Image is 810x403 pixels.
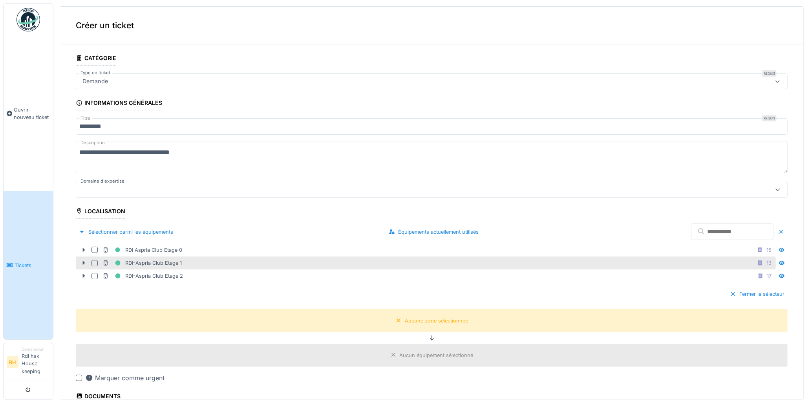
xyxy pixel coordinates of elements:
img: Badge_color-CXgf-gQk.svg [16,8,40,31]
div: 13 [766,259,772,267]
span: Tickets [15,262,50,269]
div: Marquer comme urgent [85,373,165,383]
li: RH [7,356,18,368]
a: Tickets [4,191,53,339]
label: Titre [79,115,92,122]
li: Rdi hsk House keeping [22,346,50,378]
div: Fermer le sélecteur [727,289,788,299]
div: Aucun équipement sélectionné [400,352,474,359]
div: 15 [766,246,772,254]
a: RH DemandeurRdi hsk House keeping [7,346,50,380]
div: RDI-Aspria Club Etage 2 [102,271,183,281]
div: RDI-Aspria Club Etage 1 [102,258,182,268]
label: Description [79,138,106,148]
span: Ouvrir nouveau ticket [14,106,50,121]
div: 17 [767,272,772,280]
div: Informations générales [76,97,162,110]
div: Demande [79,77,111,86]
div: Équipements actuellement utilisés [386,227,482,237]
div: Aucune zone sélectionnée [405,317,468,324]
div: Requis [762,115,777,121]
div: Sélectionner parmi les équipements [76,227,176,237]
div: Localisation [76,205,125,219]
div: Catégorie [76,52,116,66]
div: Demandeur [22,346,50,352]
div: Requis [762,70,777,77]
div: RDI Aspria Club Etage 0 [102,245,182,255]
label: Type de ticket [79,70,112,76]
a: Ouvrir nouveau ticket [4,36,53,191]
div: Créer un ticket [60,7,803,44]
label: Domaine d'expertise [79,178,126,185]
